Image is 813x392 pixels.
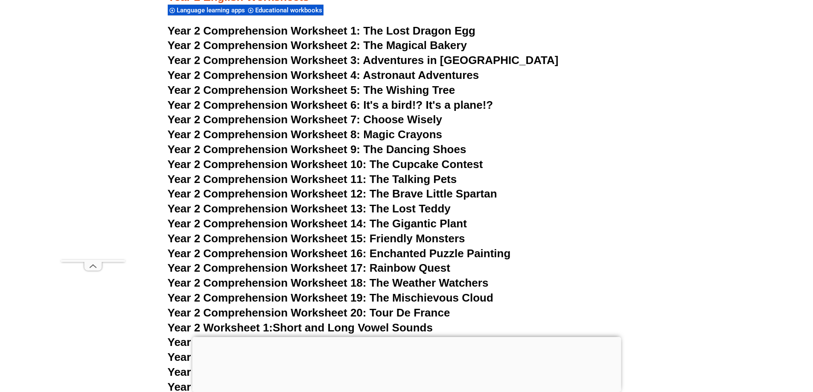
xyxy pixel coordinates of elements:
[168,187,497,200] a: Year 2 Comprehension Worksheet 12: The Brave Little Spartan
[192,337,621,390] iframe: Advertisement
[363,54,558,67] span: Adventures in [GEOGRAPHIC_DATA]
[363,69,479,81] span: Astronaut Adventures
[61,20,125,260] iframe: Advertisement
[168,143,466,156] a: Year 2 Comprehension Worksheet 9: The Dancing Shoes
[363,39,467,52] span: The Magical Bakery
[177,6,248,14] span: Language learning apps
[168,173,457,186] a: Year 2 Comprehension Worksheet 11: The Talking Pets
[168,321,273,334] span: Year 2 Worksheet 1:
[168,321,433,334] a: Year 2 Worksheet 1:Short and Long Vowel Sounds
[168,39,361,52] span: Year 2 Comprehension Worksheet 2:
[168,351,454,363] a: Year 2 Worksheet 3:Common Nouns vs. Proper Nouns
[168,247,511,260] a: Year 2 Comprehension Worksheet 16: Enchanted Puzzle Painting
[363,24,475,37] span: The Lost Dragon Egg
[255,6,325,14] span: Educational workbooks
[168,202,451,215] a: Year 2 Comprehension Worksheet 13: The Lost Teddy
[168,366,273,378] span: Year 2 Worksheet 4:
[168,158,483,171] a: Year 2 Comprehension Worksheet 10: The Cupcake Contest
[168,54,361,67] span: Year 2 Comprehension Worksheet 3:
[168,113,361,126] span: Year 2 Comprehension Worksheet 7:
[168,261,450,274] a: Year 2 Comprehension Worksheet 17: Rainbow Quest
[168,336,310,348] a: Year 2 Worksheet 2:Plurals
[168,128,443,141] a: Year 2 Comprehension Worksheet 8: Magic Crayons
[168,84,361,96] span: Year 2 Comprehension Worksheet 5:
[168,54,559,67] a: Year 2 Comprehension Worksheet 3: Adventures in [GEOGRAPHIC_DATA]
[168,39,467,52] a: Year 2 Comprehension Worksheet 2: The Magical Bakery
[168,276,489,289] a: Year 2 Comprehension Worksheet 18: The Weather Watchers
[363,84,455,96] span: The Wishing Tree
[168,232,465,245] a: Year 2 Comprehension Worksheet 15: Friendly Monsters
[168,366,337,378] a: Year 2 Worksheet 4:Punctuation
[246,4,323,16] div: Educational workbooks
[168,291,493,304] a: Year 2 Comprehension Worksheet 19: The Mischievous Cloud
[168,84,455,96] a: Year 2 Comprehension Worksheet 5: The Wishing Tree
[168,113,442,126] a: Year 2 Comprehension Worksheet 7: Choose Wisely
[168,69,479,81] a: Year 2 Comprehension Worksheet 4: Astronaut Adventures
[168,4,246,16] div: Language learning apps
[168,217,467,230] a: Year 2 Comprehension Worksheet 14: The Gigantic Plant
[168,336,273,348] span: Year 2 Worksheet 2:
[168,351,273,363] span: Year 2 Worksheet 3:
[363,113,442,126] span: Choose Wisely
[168,99,493,111] a: Year 2 Comprehension Worksheet 6: It's a bird!? It's a plane!?
[671,296,813,392] iframe: Chat Widget
[168,69,361,81] span: Year 2 Comprehension Worksheet 4:
[168,24,361,37] span: Year 2 Comprehension Worksheet 1:
[168,24,475,37] a: Year 2 Comprehension Worksheet 1: The Lost Dragon Egg
[168,306,450,319] a: Year 2 Comprehension Worksheet 20: Tour De France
